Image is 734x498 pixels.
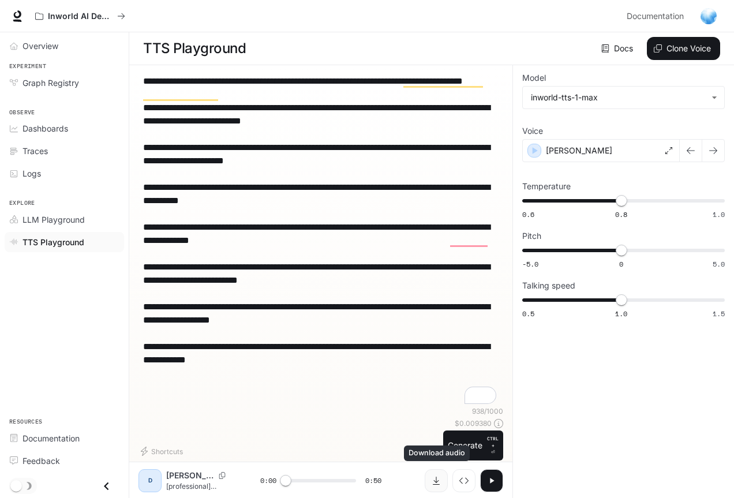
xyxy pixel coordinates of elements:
[522,232,541,240] p: Pitch
[523,87,724,108] div: inworld-tts-1-max
[487,435,499,449] p: CTRL +
[697,5,720,28] button: User avatar
[472,406,503,416] p: 938 / 1000
[522,209,534,219] span: 0.6
[622,5,692,28] a: Documentation
[599,37,638,60] a: Docs
[5,118,124,138] a: Dashboards
[522,309,534,319] span: 0.5
[23,236,84,248] span: TTS Playground
[5,73,124,93] a: Graph Registry
[546,145,612,156] p: [PERSON_NAME]
[23,77,79,89] span: Graph Registry
[23,122,68,134] span: Dashboards
[5,451,124,471] a: Feedback
[23,214,85,226] span: LLM Playground
[5,232,124,252] a: TTS Playground
[143,74,499,406] textarea: To enrich screen reader interactions, please activate Accessibility in Grammarly extension settings
[93,474,119,498] button: Close drawer
[615,309,627,319] span: 1.0
[713,259,725,269] span: 5.0
[522,282,575,290] p: Talking speed
[713,309,725,319] span: 1.5
[141,471,159,490] div: D
[365,475,381,486] span: 0:50
[615,209,627,219] span: 0.8
[5,36,124,56] a: Overview
[5,141,124,161] a: Traces
[5,209,124,230] a: LLM Playground
[143,37,246,60] h1: TTS Playground
[455,418,492,428] p: $ 0.009380
[522,182,571,190] p: Temperature
[531,92,706,103] div: inworld-tts-1-max
[443,430,503,460] button: GenerateCTRL +⏎
[48,12,113,21] p: Inworld AI Demos
[713,209,725,219] span: 1.0
[5,428,124,448] a: Documentation
[404,445,470,461] div: Download audio
[522,127,543,135] p: Voice
[138,442,188,460] button: Shortcuts
[425,469,448,492] button: Download audio
[647,37,720,60] button: Clone Voice
[23,145,48,157] span: Traces
[487,435,499,456] p: ⏎
[23,432,80,444] span: Documentation
[23,167,41,179] span: Logs
[166,481,233,491] p: [professional] These answers define your personal mission. Take a moment to write them down. [war...
[619,259,623,269] span: 0
[214,472,230,479] button: Copy Voice ID
[260,475,276,486] span: 0:00
[452,469,475,492] button: Inspect
[166,470,214,481] p: [PERSON_NAME]
[522,74,546,82] p: Model
[627,9,684,24] span: Documentation
[23,455,60,467] span: Feedback
[701,8,717,24] img: User avatar
[522,259,538,269] span: -5.0
[10,479,22,492] span: Dark mode toggle
[23,40,58,52] span: Overview
[5,163,124,184] a: Logs
[30,5,130,28] button: All workspaces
